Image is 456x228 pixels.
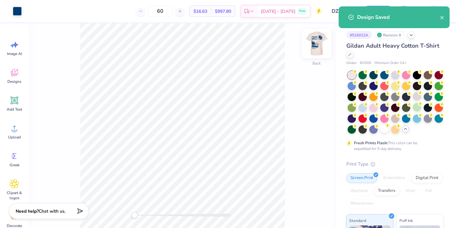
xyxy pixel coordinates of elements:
span: # G500 [360,60,371,66]
input: – – [148,5,173,17]
div: Screen Print [346,173,377,183]
div: Accessibility label [131,212,138,218]
span: Minimum Order: 24 + [374,60,406,66]
span: Greek [10,162,20,168]
strong: Need help? [16,208,39,214]
span: Chat with us. [39,208,66,214]
input: Untitled Design [327,5,358,18]
div: Design Saved [357,13,440,21]
div: Back [312,60,321,66]
div: Digital Print [412,173,443,183]
div: # 516012A [346,31,372,39]
span: Image AI [7,51,22,56]
div: Print Type [346,161,443,168]
span: [DATE] - [DATE] [261,8,295,15]
div: Applique [346,186,372,196]
span: Upload [8,135,21,140]
span: Free [299,9,305,13]
span: Add Text [7,107,22,112]
div: Rhinestones [346,199,377,208]
span: Gildan Adult Heavy Cotton T-Shirt [346,42,439,50]
div: Vinyl [401,186,419,196]
button: close [440,13,444,21]
img: Back [304,31,329,56]
span: Designs [7,79,21,84]
span: $997.80 [215,8,231,15]
span: Puff Ink [399,217,413,224]
div: Transfers [374,186,399,196]
a: CF [417,5,443,18]
span: $16.63 [193,8,207,15]
span: Gildan [346,60,357,66]
strong: Fresh Prints Flash: [354,140,388,145]
span: Clipart & logos [4,190,25,200]
div: Foil [421,186,436,196]
img: Corey Fishman [428,5,440,18]
div: Embroidery [379,173,410,183]
div: This color can be expedited for 5 day delivery. [354,140,433,152]
span: Standard [349,217,366,224]
div: Revision 8 [375,31,405,39]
